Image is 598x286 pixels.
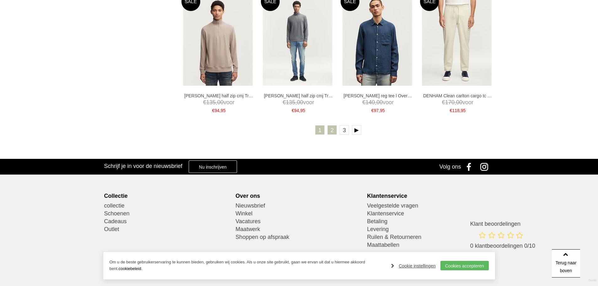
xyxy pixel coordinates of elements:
a: Cookie instellingen [391,261,436,271]
a: 3 [340,125,349,135]
h3: Klant beoordelingen [470,220,535,227]
span: 95 [300,108,305,113]
span: voor [264,99,333,106]
span: € [292,108,294,113]
div: Klantenservice [367,192,494,199]
span: , [295,99,297,105]
a: Maattabellen [367,241,494,249]
span: , [216,99,217,105]
a: Terug naar boven [552,249,580,278]
span: 00 [456,99,462,105]
span: , [375,99,376,105]
a: Shoppen op afspraak [235,233,362,241]
span: € [450,108,452,113]
a: Vacatures [235,218,362,225]
a: Nieuwsbrief [235,202,362,210]
a: Maatwerk [235,225,362,233]
span: € [442,99,445,105]
span: 00 [376,99,383,105]
span: € [362,99,365,105]
span: 0 klantbeoordelingen 0/10 [470,243,535,249]
span: 95 [221,108,226,113]
a: Cadeaus [104,218,231,225]
a: 2 [327,125,337,135]
a: [PERSON_NAME] reg tee l Overhemden [343,93,412,99]
a: Veelgestelde vragen [367,202,494,210]
a: Instagram [478,159,494,175]
span: € [283,99,286,105]
span: voor [184,99,253,106]
a: Facebook [462,159,478,175]
span: 135 [286,99,295,105]
span: 00 [217,99,224,105]
a: cookiebeleid [118,266,141,271]
a: [PERSON_NAME] half zip cmj Truien [264,93,333,99]
div: Volg ons [439,159,461,175]
span: 00 [297,99,303,105]
span: , [379,108,380,113]
span: 94 [214,108,219,113]
span: 135 [206,99,216,105]
div: Collectie [104,192,231,199]
span: 118 [452,108,459,113]
span: , [299,108,300,113]
a: collectie [104,202,231,210]
span: 140 [365,99,375,105]
a: Outlet [104,225,231,233]
span: 97 [374,108,379,113]
span: , [460,108,461,113]
span: € [203,99,206,105]
a: Cookies accepteren [440,261,489,270]
span: 95 [461,108,466,113]
a: Winkel [235,210,362,218]
a: [PERSON_NAME] half zip cmj Truien [184,93,253,99]
span: 95 [380,108,385,113]
a: Nu inschrijven [189,160,237,173]
div: Over ons [235,192,362,199]
a: Klant beoordelingen 0 klantbeoordelingen 0/10 [470,220,535,256]
span: € [212,108,215,113]
a: Betaling [367,218,494,225]
a: Schoenen [104,210,231,218]
h3: Schrijf je in voor de nieuwsbrief [104,163,182,170]
span: € [371,108,374,113]
a: Klantenservice [367,210,494,218]
span: 170 [445,99,455,105]
a: Ruilen & Retourneren [367,233,494,241]
a: 1 [315,125,325,135]
span: voor [423,99,492,106]
a: Divide [589,277,596,284]
span: , [219,108,221,113]
p: Om u de beste gebruikerservaring te kunnen bieden, gebruiken wij cookies. Als u onze site gebruik... [110,259,385,272]
span: 94 [294,108,299,113]
a: Levering [367,225,494,233]
span: voor [343,99,412,106]
a: DENHAM Clean carlton cargo tc Broeken en Pantalons [423,93,492,99]
span: , [455,99,456,105]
